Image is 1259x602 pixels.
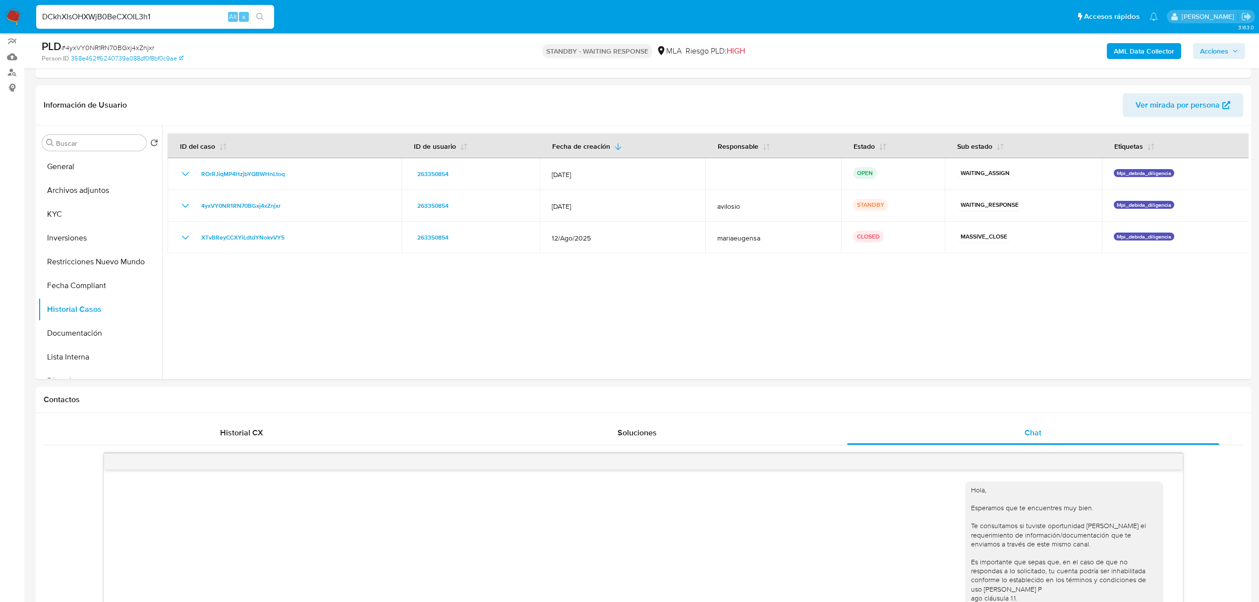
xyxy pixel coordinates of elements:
span: Historial CX [220,427,263,438]
p: andres.vilosio@mercadolibre.com [1182,12,1238,21]
input: Buscar usuario o caso... [36,10,274,23]
button: General [38,155,162,179]
span: 3.163.0 [1238,23,1254,31]
button: Volver al orden por defecto [150,139,158,150]
a: 358e462ff6240739a088df0f8bf0c9ae [71,54,183,63]
span: Soluciones [618,427,657,438]
button: Fecha Compliant [38,274,162,298]
b: PLD [42,38,61,54]
span: Accesos rápidos [1084,11,1140,22]
button: Ver mirada por persona [1123,93,1243,117]
button: Documentación [38,321,162,345]
button: Lista Interna [38,345,162,369]
b: AML Data Collector [1114,43,1174,59]
button: Buscar [46,139,54,147]
button: Inversiones [38,226,162,250]
span: Chat [1025,427,1041,438]
div: MLA [656,46,682,57]
span: s [242,12,245,21]
button: Acciones [1193,43,1245,59]
span: Acciones [1200,43,1228,59]
input: Buscar [56,139,142,148]
button: Archivos adjuntos [38,179,162,202]
button: AML Data Collector [1107,43,1181,59]
button: Historial Casos [38,298,162,321]
b: Person ID [42,54,69,63]
a: Notificaciones [1149,12,1158,21]
span: HIGH [727,45,745,57]
span: Alt [229,12,237,21]
button: Direcciones [38,369,162,393]
span: # 4yxVY0NR1RN70BGxj4xZnjxr [61,43,154,53]
span: Riesgo PLD: [686,46,745,57]
button: search-icon [250,10,270,24]
h1: Información de Usuario [44,100,127,110]
button: KYC [38,202,162,226]
h1: Contactos [44,395,1243,405]
span: Ver mirada por persona [1136,93,1220,117]
button: Restricciones Nuevo Mundo [38,250,162,274]
p: STANDBY - WAITING RESPONSE [542,44,652,58]
a: Salir [1241,11,1252,22]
